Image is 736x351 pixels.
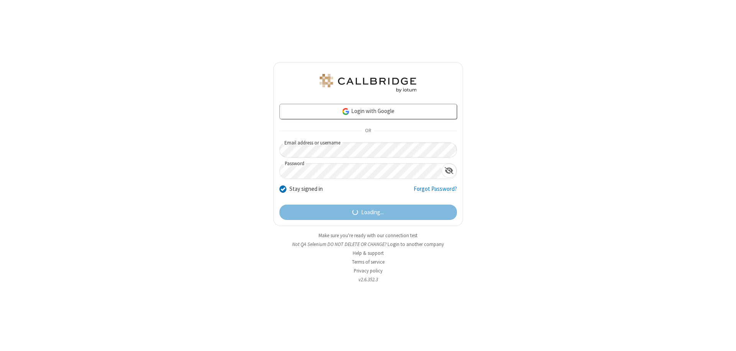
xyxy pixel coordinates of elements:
a: Help & support [353,250,384,256]
div: Show password [442,164,457,178]
img: QA Selenium DO NOT DELETE OR CHANGE [318,74,418,92]
label: Stay signed in [289,185,323,194]
input: Email address or username [279,143,457,157]
input: Password [280,164,442,179]
a: Login with Google [279,104,457,119]
li: Not QA Selenium DO NOT DELETE OR CHANGE? [273,241,463,248]
button: Loading... [279,205,457,220]
span: Loading... [361,208,384,217]
span: OR [362,126,374,136]
button: Login to another company [388,241,444,248]
a: Forgot Password? [414,185,457,199]
li: v2.6.352.3 [273,276,463,283]
a: Privacy policy [354,267,383,274]
img: google-icon.png [342,107,350,116]
iframe: Chat [717,331,730,346]
a: Make sure you're ready with our connection test [319,232,417,239]
a: Terms of service [352,259,384,265]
